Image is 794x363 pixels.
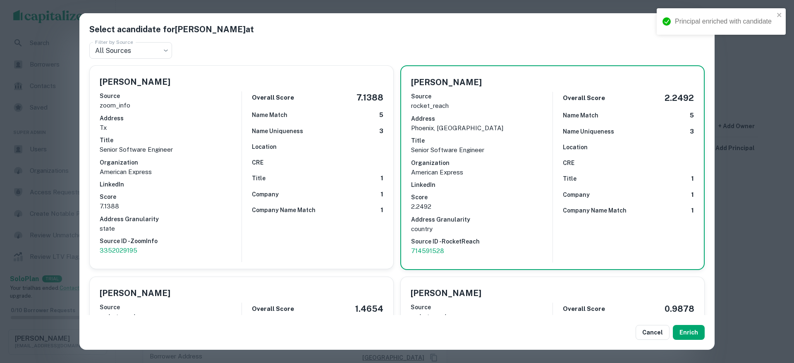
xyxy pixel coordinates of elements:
h6: Title [411,136,552,145]
h5: 0.9878 [665,303,694,315]
h6: 3 [690,127,694,136]
h6: Company Name Match [563,206,627,215]
h5: 1.4654 [355,303,383,315]
h5: 2.2492 [665,92,694,104]
h6: Location [252,142,277,151]
p: tx [100,123,242,133]
p: 2.2492 [411,202,552,212]
h6: Name Match [252,110,287,119]
p: American Express [100,167,242,177]
h6: 1 [691,174,694,184]
h6: Source [100,303,242,312]
label: Filter by Source [95,38,133,45]
button: close [777,12,782,19]
div: Principal enriched with candidate [675,17,774,26]
h6: LinkedIn [411,180,552,189]
iframe: Chat Widget [753,297,794,337]
h6: 1 [380,174,383,183]
h6: LinkedIn [100,180,242,189]
h6: 3 [379,127,383,136]
p: phoenix, [GEOGRAPHIC_DATA] [411,123,552,133]
h6: Name Match [563,111,598,120]
h6: Organization [100,158,242,167]
a: 3352029195 [100,246,242,256]
h6: Company Name Match [252,205,316,215]
h5: [PERSON_NAME] [100,287,170,299]
h6: Organization [411,158,552,167]
h6: Source [411,92,552,101]
p: country [411,224,552,234]
button: Cancel [636,325,670,340]
h6: Title [100,136,242,145]
h6: 1 [691,190,694,200]
h6: CRE [252,158,263,167]
p: Senior Software Engineer [411,145,552,155]
p: American Express [411,167,552,177]
h6: Address [100,114,242,123]
p: rocket_reach [100,312,242,322]
h6: Source ID - ZoomInfo [100,236,242,246]
h6: Source [100,91,242,100]
h6: Name Uniqueness [252,127,303,136]
h5: [PERSON_NAME] [411,287,481,299]
h6: Score [411,193,552,202]
p: Senior Software Engineer [100,145,242,155]
a: 714591528 [411,246,552,256]
h6: Overall Score [563,93,605,103]
p: rocket_reach [411,101,552,111]
h6: Overall Score [252,304,294,314]
h5: 7.1388 [356,91,383,104]
h6: Address Granularity [100,215,242,224]
h6: 1 [380,190,383,199]
h6: Company [252,190,279,199]
h6: Source [411,303,552,312]
h6: Location [563,143,588,152]
p: zoom_info [100,100,242,110]
h6: Address [411,114,552,123]
h5: [PERSON_NAME] [100,76,170,88]
h6: 1 [380,205,383,215]
h6: CRE [563,158,574,167]
p: rocket_reach [411,312,552,322]
h6: 5 [379,110,383,120]
h6: Overall Score [563,304,605,314]
h5: Select a candidate for [PERSON_NAME] at [89,23,705,36]
h6: Score [100,192,242,201]
h6: Overall Score [252,93,294,103]
div: All Sources [89,42,172,59]
h6: Source ID - RocketReach [411,237,552,246]
h6: Company [563,190,590,199]
h6: Address Granularity [411,215,552,224]
h6: Title [563,174,576,183]
h6: Name Uniqueness [563,127,614,136]
p: state [100,224,242,234]
button: Enrich [673,325,705,340]
h6: 5 [690,111,694,120]
h5: [PERSON_NAME] [411,76,482,88]
h6: Title [252,174,265,183]
p: 7.1388 [100,201,242,211]
h6: 1 [691,206,694,215]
